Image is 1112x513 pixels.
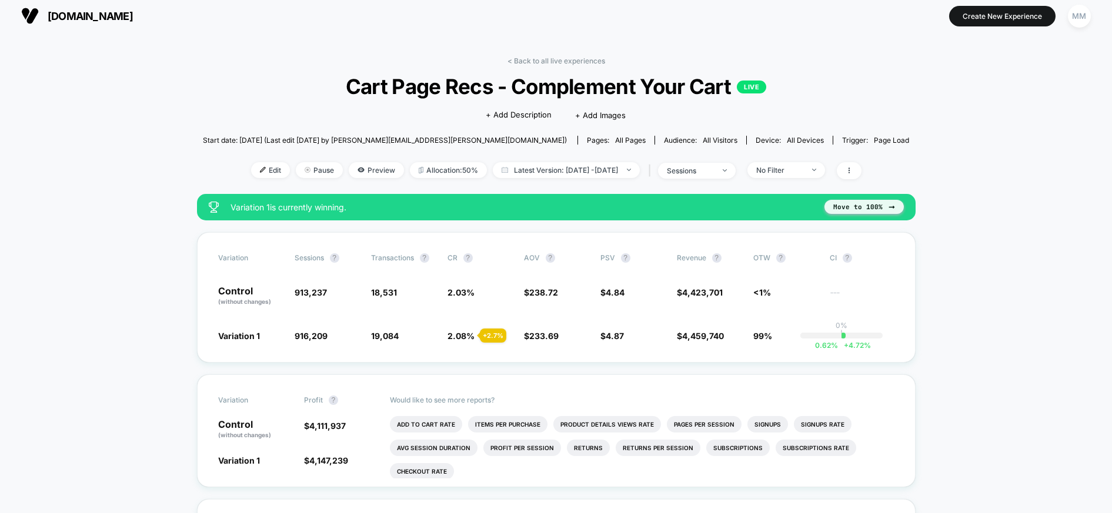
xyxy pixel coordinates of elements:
[746,136,833,145] span: Device:
[842,136,909,145] div: Trigger:
[493,162,640,178] span: Latest Version: [DATE] - [DATE]
[737,81,766,93] p: LIVE
[838,341,871,350] span: 4.72 %
[48,10,133,22] span: [DOMAIN_NAME]
[830,289,894,306] span: ---
[420,253,429,263] button: ?
[349,162,404,178] span: Preview
[295,287,327,297] span: 913,237
[218,331,260,341] span: Variation 1
[251,162,290,178] span: Edit
[390,440,477,456] li: Avg Session Duration
[553,416,661,432] li: Product Details Views Rate
[836,321,847,330] p: 0%
[296,162,343,178] span: Pause
[621,253,630,263] button: ?
[419,167,423,173] img: rebalance
[627,169,631,171] img: end
[305,167,310,173] img: end
[706,440,770,456] li: Subscriptions
[390,463,454,480] li: Checkout Rate
[546,253,555,263] button: ?
[753,287,771,297] span: <1%
[483,440,561,456] li: Profit Per Session
[390,395,894,404] p: Would like to see more reports?
[218,253,283,263] span: Variation
[600,331,624,341] span: $
[794,416,851,432] li: Signups Rate
[463,253,473,263] button: ?
[304,421,346,431] span: $
[874,136,909,145] span: Page Load
[486,109,552,121] span: + Add Description
[529,287,558,297] span: 238.72
[787,136,824,145] span: all devices
[776,440,856,456] li: Subscriptions Rate
[304,395,323,404] span: Profit
[840,330,843,338] p: |
[448,331,475,341] span: 2.08 %
[371,287,397,297] span: 18,531
[371,253,414,262] span: Transactions
[448,287,475,297] span: 2.03 %
[1064,4,1094,28] button: MM
[260,167,266,173] img: edit
[776,253,786,263] button: ?
[330,253,339,263] button: ?
[295,331,328,341] span: 916,209
[723,169,727,172] img: end
[677,253,706,262] span: Revenue
[524,287,558,297] span: $
[507,56,605,65] a: < Back to all live experiences
[468,416,547,432] li: Items Per Purchase
[703,136,737,145] span: All Visitors
[502,167,508,173] img: calendar
[824,200,904,214] button: Move to 100%
[843,253,852,263] button: ?
[812,169,816,171] img: end
[18,6,136,25] button: [DOMAIN_NAME]
[600,253,615,262] span: PSV
[616,440,700,456] li: Returns Per Session
[480,328,506,343] div: + 2.7 %
[615,136,646,145] span: all pages
[218,395,283,405] span: Variation
[231,202,813,212] span: Variation 1 is currently winning.
[667,416,742,432] li: Pages Per Session
[295,253,324,262] span: Sessions
[747,416,788,432] li: Signups
[524,253,540,262] span: AOV
[524,331,559,341] span: $
[218,431,271,438] span: (without changes)
[218,298,271,305] span: (without changes)
[529,331,559,341] span: 233.69
[815,341,838,350] span: 0.62 %
[753,331,772,341] span: 99%
[606,287,625,297] span: 4.84
[218,455,260,465] span: Variation 1
[203,136,567,145] span: Start date: [DATE] (Last edit [DATE] by [PERSON_NAME][EMAIL_ADDRESS][PERSON_NAME][DOMAIN_NAME])
[218,420,292,440] p: Control
[309,421,346,431] span: 4,111,937
[575,110,626,120] span: + Add Images
[949,6,1056,26] button: Create New Experience
[410,162,487,178] span: Allocation: 50%
[304,455,348,465] span: $
[712,253,722,263] button: ?
[587,136,646,145] div: Pages:
[1068,5,1091,28] div: MM
[677,287,723,297] span: $
[664,136,737,145] div: Audience:
[682,331,724,341] span: 4,459,740
[830,253,894,263] span: CI
[218,286,283,306] p: Control
[756,166,803,175] div: No Filter
[677,331,724,341] span: $
[606,331,624,341] span: 4.87
[682,287,723,297] span: 4,423,701
[390,416,462,432] li: Add To Cart Rate
[600,287,625,297] span: $
[209,202,219,213] img: success_star
[371,331,399,341] span: 19,084
[667,166,714,175] div: sessions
